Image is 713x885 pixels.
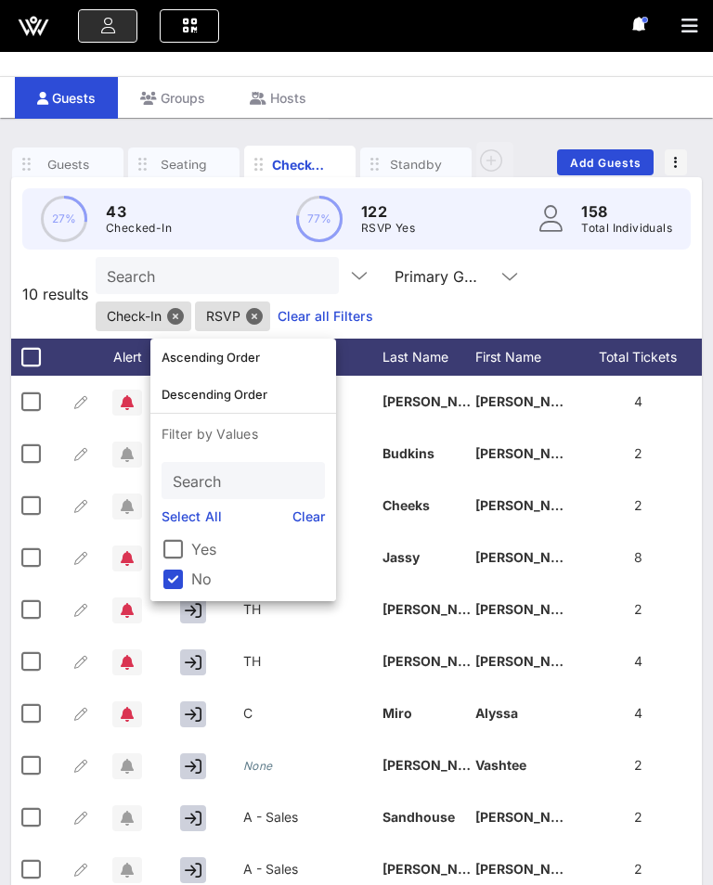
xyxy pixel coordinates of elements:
[383,257,532,294] div: Primary Guests
[475,339,568,376] div: First Name
[107,301,180,331] span: Check-In
[569,156,642,170] span: Add Guests
[243,861,298,877] span: A - Sales
[568,480,707,532] div: 2
[150,414,336,455] p: Filter by Values
[557,149,654,175] button: Add Guests
[382,339,475,376] div: Last Name
[106,200,172,223] p: 43
[568,739,707,791] div: 2
[162,507,222,527] a: Select All
[162,350,325,365] div: Ascending Order
[475,445,585,461] span: [PERSON_NAME]
[167,308,184,325] button: Close
[243,601,261,617] span: TH
[22,283,88,305] span: 10 results
[388,156,444,173] div: Standby
[382,497,430,513] span: Cheeks
[361,200,415,223] p: 122
[278,306,373,327] a: Clear all Filters
[106,219,172,237] p: Checked-In
[40,156,96,173] div: Guests
[15,77,118,119] div: Guests
[475,549,585,565] span: [PERSON_NAME]
[395,268,485,285] div: Primary Guests
[243,809,298,825] span: A - Sales
[382,653,492,669] span: [PERSON_NAME]
[118,77,227,119] div: Groups
[382,393,492,409] span: [PERSON_NAME]
[568,791,707,843] div: 2
[581,200,672,223] p: 158
[568,376,707,428] div: 4
[272,155,328,174] div: Check-In
[243,653,261,669] span: TH
[361,219,415,237] p: RSVP Yes
[243,705,253,721] span: C
[475,653,585,669] span: [PERSON_NAME]
[382,809,455,825] span: Sandhouse
[382,757,492,773] span: [PERSON_NAME]
[292,507,326,527] a: Clear
[382,445,434,461] span: Budkins
[475,861,585,877] span: [PERSON_NAME]
[568,532,707,584] div: 8
[243,759,273,773] i: None
[227,77,329,119] div: Hosts
[382,601,492,617] span: [PERSON_NAME]
[156,156,212,173] div: Seating
[191,540,325,558] label: Yes
[475,757,526,773] span: Vashtee
[382,861,492,877] span: [PERSON_NAME]
[475,809,585,825] span: [PERSON_NAME]
[382,549,420,565] span: Jassy
[246,308,263,325] button: Close
[581,219,672,237] p: Total Individuals
[568,584,707,635] div: 2
[568,687,707,739] div: 4
[568,428,707,480] div: 2
[162,387,325,402] div: Descending Order
[568,635,707,687] div: 4
[568,339,707,376] div: Total Tickets
[206,301,259,331] span: RSVP
[382,705,412,721] span: Miro
[475,601,585,617] span: [PERSON_NAME]
[475,705,518,721] span: Alyssa
[191,570,325,588] label: No
[475,497,585,513] span: [PERSON_NAME]
[104,339,150,376] div: Alert
[475,393,585,409] span: [PERSON_NAME]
